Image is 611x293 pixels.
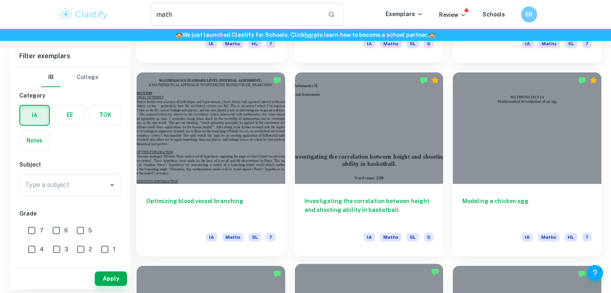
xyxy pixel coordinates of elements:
[364,233,375,242] span: IA
[538,233,560,242] span: Maths
[565,39,577,48] span: SL
[429,32,435,38] span: 🏫
[77,68,98,87] button: College
[453,72,601,256] a: Modeling a chicken eggIAMathsHL7
[266,233,276,242] span: 7
[521,233,533,242] span: IA
[273,76,281,84] img: Marked
[587,265,603,281] button: Help and Feedback
[95,271,127,286] button: Apply
[41,68,61,87] button: IB
[439,10,466,19] p: Review
[364,39,375,48] span: IA
[431,76,439,84] div: Premium
[249,233,261,242] span: SL
[10,45,130,67] h6: Filter exemplars
[89,245,92,254] span: 2
[564,233,577,242] span: HL
[19,209,121,218] h6: Grade
[295,72,443,256] a: Investigating the correlation between height and shooting ability in basketball.IAMathsSL5
[222,39,243,48] span: Maths
[304,32,317,38] a: here
[304,197,434,223] h6: Investigating the correlation between height and shooting ability in basketball.
[578,76,586,84] img: Marked
[19,160,121,169] h6: Subject
[248,39,261,48] span: HL
[273,270,281,278] img: Marked
[266,39,276,48] span: 7
[578,270,586,278] img: Marked
[19,91,121,100] h6: Category
[380,39,402,48] span: Maths
[521,6,537,22] button: ER
[88,226,92,235] span: 5
[222,233,244,242] span: Maths
[424,233,433,242] span: 5
[386,10,423,18] p: Exemplars
[137,72,285,256] a: Optimizing blood vessel branchingIAMathsSL7
[482,11,505,18] a: Schools
[424,39,433,48] span: 6
[2,31,609,39] h6: We just launched Clastify for Schools. Click to learn how to become a school partner.
[524,10,533,19] h6: ER
[41,68,98,87] div: Filter type choice
[407,39,419,48] span: SL
[538,39,560,48] span: Maths
[20,131,49,150] button: Notes
[462,197,592,223] h6: Modeling a chicken egg
[206,233,217,242] span: IA
[407,233,419,242] span: SL
[40,245,44,254] span: 4
[205,39,217,48] span: IA
[582,233,592,242] span: 7
[151,3,322,26] input: Search for any exemplars...
[113,245,115,254] span: 1
[106,179,118,191] button: Open
[431,268,439,276] img: Marked
[420,76,428,84] img: Marked
[20,106,49,125] button: IA
[522,39,533,48] span: IA
[146,197,276,223] h6: Optimizing blood vessel branching
[380,233,402,242] span: Maths
[582,39,592,48] span: 7
[55,105,85,124] button: EE
[65,245,68,254] span: 3
[64,226,68,235] span: 6
[58,6,109,22] img: Clastify logo
[40,226,43,235] span: 7
[176,32,182,38] span: 🏫
[90,105,120,124] button: TOK
[589,76,597,84] div: Premium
